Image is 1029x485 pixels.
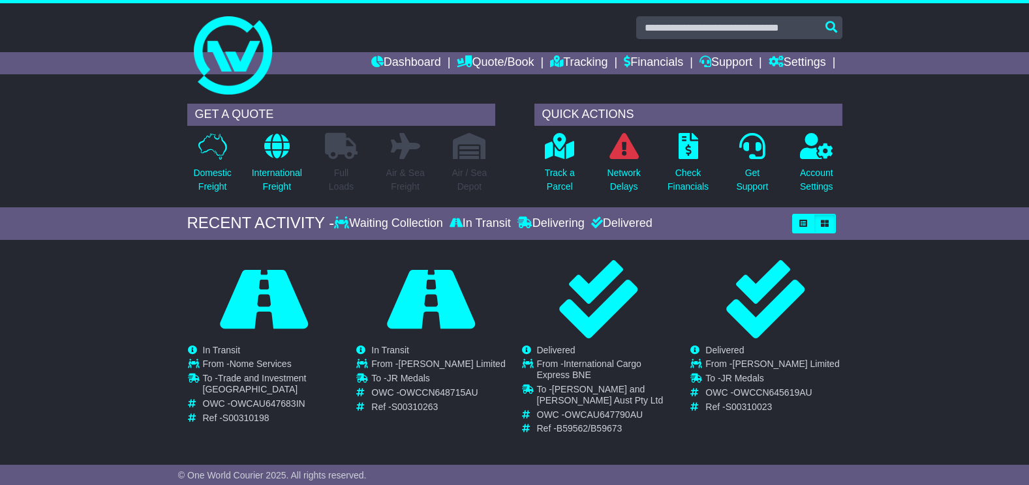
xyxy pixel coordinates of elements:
a: AccountSettings [799,132,834,201]
td: To - [705,373,839,387]
td: From - [203,359,341,373]
td: OWC - [705,387,839,402]
p: Check Financials [668,166,709,194]
td: Ref - [371,402,505,413]
td: OWC - [537,409,675,424]
div: RECENT ACTIVITY - [187,214,335,233]
span: © One World Courier 2025. All rights reserved. [178,470,367,480]
p: Full Loads [325,166,358,194]
span: S00310263 [392,402,438,412]
span: B59562/B59673 [557,423,622,434]
span: In Transit [371,345,409,355]
p: International Freight [252,166,302,194]
span: JR Medals [387,373,430,383]
td: From - [537,359,675,384]
a: InternationalFreight [251,132,303,201]
td: From - [371,359,505,373]
td: OWC - [371,387,505,402]
td: To - [371,373,505,387]
a: DomesticFreight [192,132,232,201]
a: Support [699,52,752,74]
td: To - [537,384,675,409]
span: OWCAU647683IN [230,398,305,409]
div: GET A QUOTE [187,104,495,126]
span: Nome Services [230,359,292,369]
td: From - [705,359,839,373]
p: Network Delays [607,166,640,194]
p: Domestic Freight [193,166,231,194]
div: Waiting Collection [334,216,446,231]
a: Settings [769,52,826,74]
td: Ref - [203,413,341,424]
a: Dashboard [371,52,441,74]
a: Tracking [550,52,607,74]
a: GetSupport [735,132,769,201]
p: Air & Sea Freight [386,166,425,194]
div: QUICK ACTIONS [534,104,842,126]
span: [PERSON_NAME] Limited [399,359,506,369]
td: To - [203,373,341,398]
span: Delivered [705,345,744,355]
span: Delivered [537,345,576,355]
td: Ref - [705,402,839,413]
span: JR Medals [721,373,764,383]
span: Trade and Investment [GEOGRAPHIC_DATA] [203,373,307,394]
div: Delivered [588,216,653,231]
span: S00310023 [726,402,773,412]
a: NetworkDelays [606,132,641,201]
span: International Cargo Express BNE [537,359,641,380]
span: In Transit [203,345,241,355]
td: Ref - [537,423,675,434]
span: OWCAU647790AU [564,409,643,420]
div: Delivering [514,216,588,231]
span: [PERSON_NAME] Limited [733,359,840,369]
p: Track a Parcel [545,166,575,194]
td: OWC - [203,398,341,413]
p: Air / Sea Depot [452,166,487,194]
span: OWCCN648715AU [399,387,478,398]
a: Quote/Book [457,52,534,74]
a: Financials [624,52,683,74]
span: OWCCN645619AU [733,387,812,398]
span: [PERSON_NAME] and [PERSON_NAME] Aust Pty Ltd [537,384,664,405]
p: Account Settings [800,166,833,194]
a: Track aParcel [544,132,576,201]
a: CheckFinancials [667,132,709,201]
p: Get Support [736,166,768,194]
div: In Transit [446,216,514,231]
span: S00310198 [223,413,269,423]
